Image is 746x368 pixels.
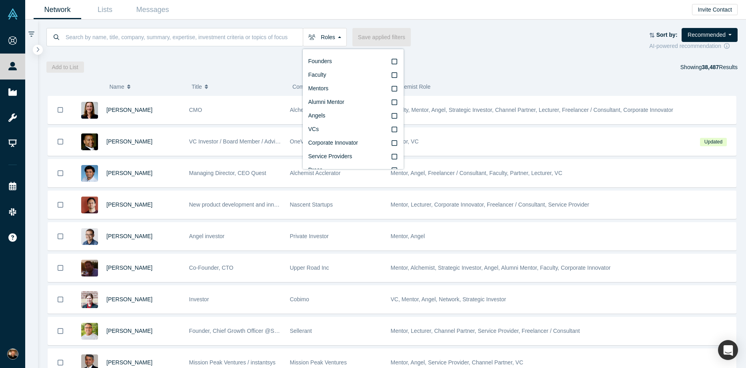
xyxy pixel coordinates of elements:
span: Updated [700,138,726,146]
span: Founders [308,58,332,64]
a: Lists [81,0,129,19]
span: Service Providers [308,153,352,159]
span: Cobimo [290,296,309,302]
img: Rebecca Offensend's Profile Image [81,291,98,308]
button: Bookmark [48,191,73,219]
input: Search by name, title, company, summary, expertise, investment criteria or topics of focus [65,28,303,46]
span: Faculty [308,72,326,78]
span: Alchemist Role [393,84,430,90]
img: Lexi Viripaeff's Profile Image [81,260,98,276]
span: Alchemist Accelerator [290,107,344,113]
button: Bookmark [48,159,73,187]
span: Mission Peak Ventures [290,359,347,366]
img: Juan Scarlett's Profile Image [81,133,98,150]
span: Mentor, Angel, Service Provider, Channel Partner, VC [391,359,524,366]
span: OneValley Ventures [290,138,339,145]
button: Title [192,78,284,95]
button: Save applied filters [352,28,411,46]
span: VC, Mentor, Angel, Network, Strategic Investor [391,296,506,302]
img: Alchemist Vault Logo [7,8,18,20]
span: Mentor, Lecturer, Corporate Innovator, Freelancer / Consultant, Service Provider [391,201,589,208]
a: [PERSON_NAME] [106,170,152,176]
span: Mentor, Lecturer, Channel Partner, Service Provider, Freelancer / Consultant [391,328,580,334]
a: Network [34,0,81,19]
button: Invite Contact [692,4,738,15]
a: [PERSON_NAME] [106,138,152,145]
span: Mentor, VC [391,138,419,145]
button: Bookmark [48,128,73,155]
button: Add to List [46,62,84,73]
a: [PERSON_NAME] [106,233,152,239]
span: New product development and innovation [189,201,292,208]
span: Mission Peak Ventures / instantsys [189,359,276,366]
span: Upper Road Inc [290,265,329,271]
span: Sellerant [290,328,312,334]
span: Mentor, Angel [391,233,425,239]
img: Jeff Cherkassky's Account [7,348,18,360]
img: Devon Crews's Profile Image [81,102,98,119]
span: VC Investor / Board Member / Advisor [189,138,283,145]
span: Company [292,78,316,95]
span: Angels [308,112,326,119]
span: Investor [189,296,209,302]
span: Mentor, Alchemist, Strategic Investor, Angel, Alumni Mentor, Faculty, Corporate Innovator [391,265,611,271]
strong: 38,487 [702,64,719,70]
a: [PERSON_NAME] [106,359,152,366]
span: Name [109,78,124,95]
span: Press [308,167,323,173]
img: Kenan Rappuchi's Profile Image [81,323,98,340]
button: Bookmark [48,96,73,124]
span: Faculty, Mentor, Angel, Strategic Investor, Channel Partner, Lecturer, Freelancer / Consultant, C... [391,107,673,113]
div: Showing [680,62,738,73]
a: [PERSON_NAME] [106,201,152,208]
span: CMO [189,107,202,113]
span: Title [192,78,202,95]
button: Company [292,78,385,95]
span: Results [702,64,738,70]
button: Recommended [682,28,738,42]
span: Founder, Chief Growth Officer @Sellerant [189,328,293,334]
span: Corporate Innovator [308,139,358,146]
span: Private Investor [290,233,329,239]
button: Bookmark [48,254,73,282]
a: Messages [129,0,176,19]
button: Bookmark [48,317,73,345]
span: Co-Founder, CTO [189,265,234,271]
img: Gnani Palanikumar's Profile Image [81,165,98,182]
button: Bookmark [48,223,73,250]
strong: Sort by: [656,32,678,38]
a: [PERSON_NAME] [106,265,152,271]
span: Alchemist Acclerator [290,170,341,176]
a: [PERSON_NAME] [106,328,152,334]
button: Name [109,78,183,95]
span: Nascent Startups [290,201,333,208]
img: Mike Vladimer's Profile Image [81,197,98,213]
button: Roles [303,28,347,46]
span: Mentors [308,85,329,92]
button: Bookmark [48,286,73,313]
a: [PERSON_NAME] [106,296,152,302]
span: Alumni Mentor [308,99,344,105]
img: Danny Chee's Profile Image [81,228,98,245]
span: Angel investor [189,233,225,239]
span: Managing Director, CEO Quest [189,170,266,176]
span: Mentor, Angel, Freelancer / Consultant, Faculty, Partner, Lecturer, VC [391,170,562,176]
span: VCs [308,126,319,132]
a: [PERSON_NAME] [106,107,152,113]
div: AI-powered recommendation [649,42,738,50]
